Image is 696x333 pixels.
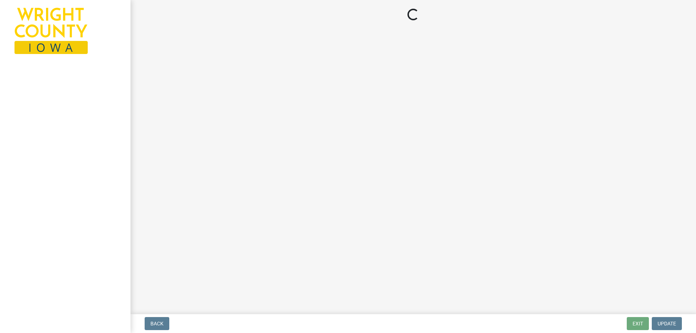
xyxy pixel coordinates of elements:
[14,8,88,54] img: Wright County, Iowa
[652,317,682,330] button: Update
[145,317,169,330] button: Back
[658,321,676,326] span: Update
[627,317,649,330] button: Exit
[150,321,163,326] span: Back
